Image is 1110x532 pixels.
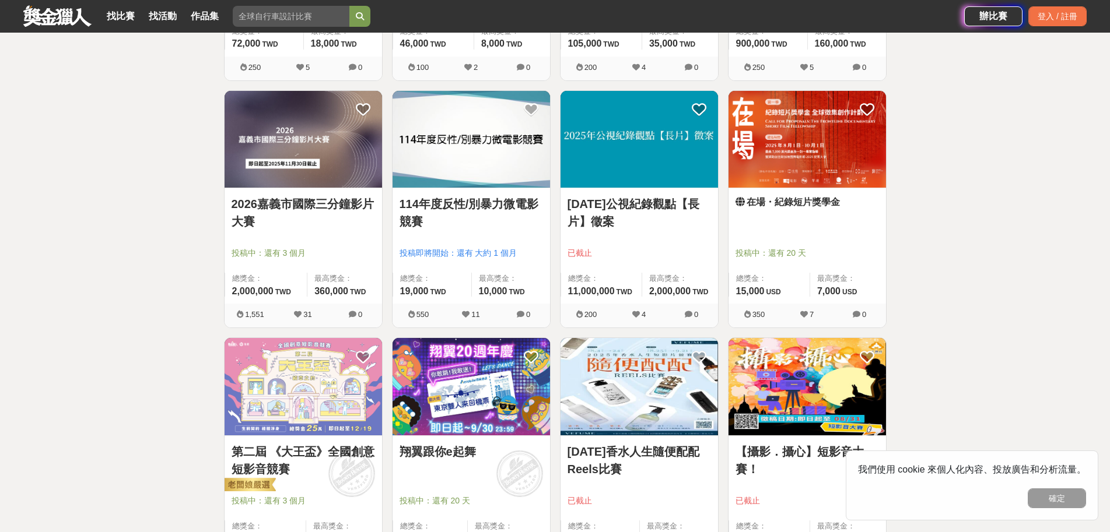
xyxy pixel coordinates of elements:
[430,288,446,296] span: TWD
[862,63,866,72] span: 0
[225,338,382,435] img: Cover Image
[479,286,507,296] span: 10,000
[232,38,261,48] span: 72,000
[568,195,711,230] a: [DATE]公視紀錄觀點【長片】徵案
[400,247,543,259] span: 投稿即將開始：還有 大約 1 個月
[736,495,879,507] span: 已截止
[306,63,310,72] span: 5
[729,91,886,189] a: Cover Image
[862,310,866,319] span: 0
[736,443,879,478] a: 【攝影．攝心】短影音大賽！
[568,273,635,284] span: 總獎金：
[393,91,550,188] img: Cover Image
[584,310,597,319] span: 200
[694,63,698,72] span: 0
[817,520,879,532] span: 最高獎金：
[694,310,698,319] span: 0
[680,40,695,48] span: TWD
[400,495,543,507] span: 投稿中：還有 20 天
[393,91,550,189] a: Cover Image
[471,310,479,319] span: 11
[233,6,349,27] input: 全球自行車設計比賽
[358,310,362,319] span: 0
[729,338,886,435] img: Cover Image
[526,63,530,72] span: 0
[736,520,803,532] span: 總獎金：
[603,40,619,48] span: TWD
[314,286,348,296] span: 360,000
[568,286,615,296] span: 11,000,000
[102,8,139,24] a: 找比賽
[262,40,278,48] span: TWD
[736,38,770,48] span: 900,000
[400,38,429,48] span: 46,000
[430,40,446,48] span: TWD
[1028,6,1087,26] div: 登入 / 註冊
[568,520,632,532] span: 總獎金：
[475,520,543,532] span: 最高獎金：
[358,63,362,72] span: 0
[771,40,787,48] span: TWD
[481,38,505,48] span: 8,000
[416,310,429,319] span: 550
[232,247,375,259] span: 投稿中：還有 3 個月
[858,464,1086,474] span: 我們使用 cookie 來個人化內容、投放廣告和分析流量。
[248,63,261,72] span: 250
[817,286,841,296] span: 7,000
[314,273,374,284] span: 最高獎金：
[817,273,879,284] span: 最高獎金：
[642,310,646,319] span: 4
[692,288,708,296] span: TWD
[341,40,356,48] span: TWD
[842,288,857,296] span: USD
[225,91,382,189] a: Cover Image
[850,40,866,48] span: TWD
[509,288,524,296] span: TWD
[393,338,550,435] img: Cover Image
[617,288,632,296] span: TWD
[584,63,597,72] span: 200
[736,273,803,284] span: 總獎金：
[647,520,711,532] span: 最高獎金：
[311,38,339,48] span: 18,000
[474,63,478,72] span: 2
[400,195,543,230] a: 114年度反性/別暴力微電影競賽
[752,63,765,72] span: 250
[479,273,543,284] span: 最高獎金：
[1028,488,1086,508] button: 確定
[729,91,886,188] img: Cover Image
[313,520,375,532] span: 最高獎金：
[766,288,780,296] span: USD
[526,310,530,319] span: 0
[736,247,879,259] span: 投稿中：還有 20 天
[506,40,522,48] span: TWD
[232,286,274,296] span: 2,000,000
[400,286,429,296] span: 19,000
[416,63,429,72] span: 100
[186,8,223,24] a: 作品集
[144,8,181,24] a: 找活動
[245,310,264,319] span: 1,551
[736,195,879,209] a: 在場・紀錄短片獎學金
[964,6,1023,26] a: 辦比賽
[568,38,602,48] span: 105,000
[568,247,711,259] span: 已截止
[232,495,375,507] span: 投稿中：還有 3 個月
[752,310,765,319] span: 350
[303,310,311,319] span: 31
[649,286,691,296] span: 2,000,000
[561,338,718,435] img: Cover Image
[232,443,375,478] a: 第二屆 《大王盃》全國創意短影音競賽
[232,273,300,284] span: 總獎金：
[642,63,646,72] span: 4
[400,520,461,532] span: 總獎金：
[275,288,291,296] span: TWD
[810,310,814,319] span: 7
[561,91,718,188] img: Cover Image
[232,195,375,230] a: 2026嘉義市國際三分鐘影片大賽
[561,91,718,189] a: Cover Image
